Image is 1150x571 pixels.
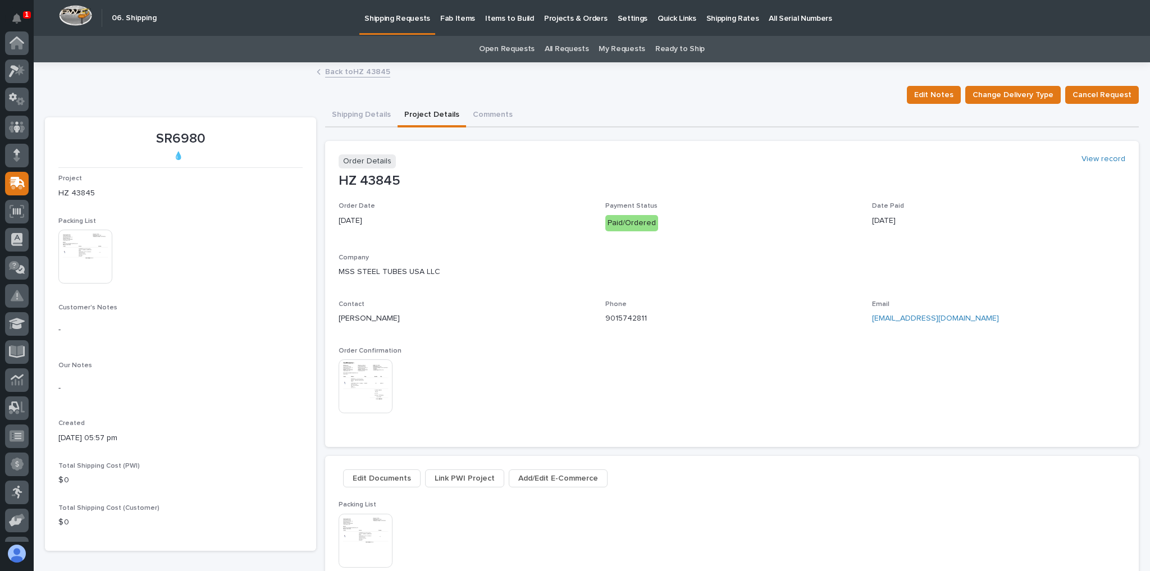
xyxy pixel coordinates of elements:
[343,469,421,487] button: Edit Documents
[112,13,157,23] h2: 06. Shipping
[605,215,658,231] div: Paid/Ordered
[58,152,298,161] p: 💧
[325,104,398,127] button: Shipping Details
[58,517,303,528] p: $ 0
[435,472,495,485] span: Link PWI Project
[339,266,1125,278] p: MSS STEEL TUBES USA LLC
[914,88,953,102] span: Edit Notes
[545,36,588,62] a: All Requests
[1073,88,1131,102] span: Cancel Request
[58,505,159,511] span: Total Shipping Cost (Customer)
[339,348,401,354] span: Order Confirmation
[58,324,303,336] p: -
[58,131,303,147] p: SR6980
[58,432,303,444] p: [DATE] 05:57 pm
[5,542,29,565] button: users-avatar
[339,173,1125,189] p: HZ 43845
[353,472,411,485] span: Edit Documents
[605,203,658,209] span: Payment Status
[605,314,647,322] a: 9015742811
[518,472,598,485] span: Add/Edit E-Commerce
[965,86,1061,104] button: Change Delivery Type
[58,362,92,369] span: Our Notes
[14,13,29,31] div: Notifications1
[339,154,396,168] p: Order Details
[339,203,375,209] span: Order Date
[872,215,1125,227] p: [DATE]
[398,104,466,127] button: Project Details
[339,215,592,227] p: [DATE]
[59,5,92,26] img: Workspace Logo
[58,382,303,394] p: -
[509,469,608,487] button: Add/Edit E-Commerce
[58,304,117,311] span: Customer's Notes
[466,104,519,127] button: Comments
[58,188,303,199] p: HZ 43845
[973,88,1053,102] span: Change Delivery Type
[655,36,705,62] a: Ready to Ship
[605,301,627,308] span: Phone
[425,469,504,487] button: Link PWI Project
[1065,86,1139,104] button: Cancel Request
[599,36,645,62] a: My Requests
[58,474,303,486] p: $ 0
[58,175,82,182] span: Project
[907,86,961,104] button: Edit Notes
[339,313,592,325] p: [PERSON_NAME]
[872,314,999,322] a: [EMAIL_ADDRESS][DOMAIN_NAME]
[339,254,369,261] span: Company
[479,36,535,62] a: Open Requests
[872,203,904,209] span: Date Paid
[25,11,29,19] p: 1
[58,463,140,469] span: Total Shipping Cost (PWI)
[58,420,85,427] span: Created
[1081,154,1125,164] a: View record
[58,218,96,225] span: Packing List
[339,301,364,308] span: Contact
[872,301,889,308] span: Email
[5,7,29,30] button: Notifications
[325,65,390,77] a: Back toHZ 43845
[339,501,376,508] span: Packing List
